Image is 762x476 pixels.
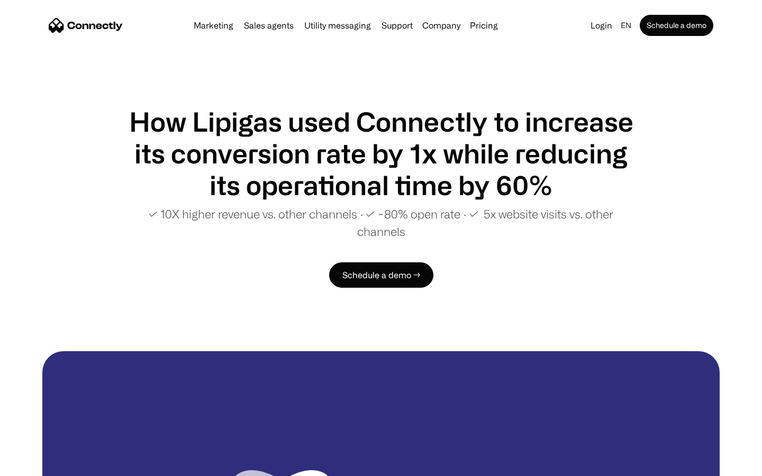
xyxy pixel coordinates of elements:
a: Login [586,18,616,33]
a: Sales agents [240,21,298,30]
h1: How Lipigas used Connectly to increase its conversion rate by 1x while reducing its operational t... [127,106,635,201]
a: Marketing [189,21,238,30]
a: Pricing [466,21,502,30]
p: ✓ 10X higher revenue vs. other channels ∙ ✓ ~80% open rate ∙ ✓ 5x website visits vs. other channels [127,205,635,240]
div: Company [422,18,460,33]
ul: Language list [21,457,63,472]
a: Schedule a demo → [329,262,433,288]
a: Schedule a demo [640,15,713,36]
a: Support [377,21,417,30]
div: en [621,18,631,33]
a: Utility messaging [300,21,375,30]
aside: Language selected: English [11,456,63,472]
